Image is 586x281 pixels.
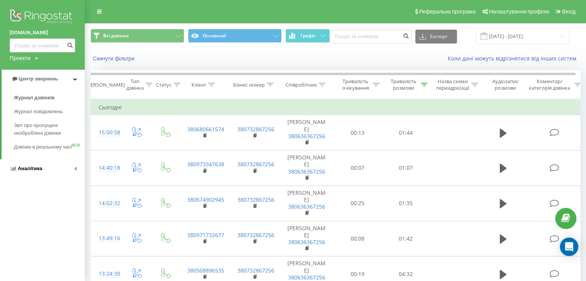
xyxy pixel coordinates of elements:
[415,30,457,43] button: Експорт
[334,221,382,256] td: 00:08
[436,78,469,91] div: Назва схеми переадресації
[233,82,265,88] div: Бізнес номер
[14,122,81,137] span: Звіт про пропущені необроблені дзвінки
[288,203,325,210] a: 380636367256
[14,108,63,115] span: Журнал повідомлень
[2,70,85,88] a: Центр звернень
[448,55,580,62] a: Коли дані можуть відрізнятися вiд інших систем
[280,221,334,256] td: [PERSON_NAME]
[340,78,371,91] div: Тривалість очікування
[237,231,274,239] a: 380732867256
[237,196,274,203] a: 380732867256
[103,33,129,39] span: Всі дзвінки
[188,29,282,43] button: Основний
[191,82,206,88] div: Клієнт
[14,105,85,119] a: Журнал повідомлень
[10,8,75,27] img: Ringostat logo
[99,196,114,211] div: 14:02:32
[562,8,576,15] span: Вихід
[10,54,30,62] div: Проекти
[560,238,578,256] div: Open Intercom Messenger
[91,100,584,115] td: Сьогодні
[330,30,411,43] input: Пошук за номером
[14,94,55,102] span: Журнал дзвінків
[14,140,85,154] a: Дзвінки в реальному часіNEW
[187,196,224,203] a: 380674902945
[288,168,325,175] a: 380636367256
[86,82,125,88] div: [PERSON_NAME]
[527,78,572,91] div: Коментар/категорія дзвінка
[288,132,325,140] a: 380636367256
[99,231,114,246] div: 13:49:16
[280,151,334,186] td: [PERSON_NAME]
[126,78,144,91] div: Тип дзвінка
[280,186,334,221] td: [PERSON_NAME]
[419,8,476,15] span: Реферальна програма
[91,29,184,43] button: Всі дзвінки
[99,125,114,140] div: 15:00:58
[288,238,325,246] a: 380636367256
[237,161,274,168] a: 380732867256
[18,166,42,171] span: Аналiтика
[285,29,330,43] button: Графік
[334,151,382,186] td: 00:07
[237,267,274,274] a: 380732867256
[14,91,85,105] a: Журнал дзвінків
[14,119,85,140] a: Звіт про пропущені необроблені дзвінки
[382,115,430,151] td: 01:44
[10,38,75,52] input: Пошук за номером
[187,161,224,168] a: 380973347638
[18,76,58,82] span: Центр звернень
[487,78,524,91] div: Аудіозапис розмови
[382,221,430,256] td: 01:42
[187,125,224,133] a: 380680661574
[382,151,430,186] td: 01:07
[285,82,317,88] div: Співробітник
[489,8,549,15] span: Налаштування профілю
[334,115,382,151] td: 00:13
[187,267,224,274] a: 380508896535
[187,231,224,239] a: 380971732677
[99,161,114,176] div: 14:40:18
[10,29,75,37] a: [DOMAIN_NAME]
[288,274,325,281] a: 380636367256
[280,115,334,151] td: [PERSON_NAME]
[382,186,430,221] td: 01:35
[237,125,274,133] a: 380732867256
[334,186,382,221] td: 00:25
[301,33,316,38] span: Графік
[14,143,72,151] span: Дзвінки в реальному часі
[91,55,138,62] button: Скинути фільтри
[388,78,419,91] div: Тривалість розмови
[156,82,171,88] div: Статус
